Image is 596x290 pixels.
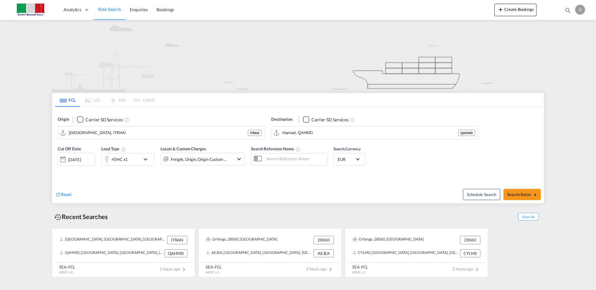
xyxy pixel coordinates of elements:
span: Enquiries [130,7,148,12]
img: 51022700b14f11efa3148557e262d94e.jpg [9,3,51,17]
div: AEJEA [314,249,334,257]
img: new-FCL.png [52,20,544,92]
span: 40HC x 1 [59,270,73,274]
div: 28060 [460,236,480,244]
div: Freight Origin Origin Custom Factory Stuffing [171,155,228,164]
button: Note: By default Schedule search will only considerorigin ports, destination ports and cut off da... [463,189,500,200]
div: Carrier SD Services [85,117,123,123]
md-icon: icon-chevron-right [180,266,188,273]
div: SEA-FCL [206,264,222,270]
button: Search Ratesicon-arrow-right [503,189,541,200]
div: Carrier SD Services [311,117,348,123]
span: 2 hours ago [453,266,481,271]
md-icon: Unchecked: Search for CY (Container Yard) services for all selected carriers.Checked : Search for... [124,117,129,122]
input: Search by Port [69,128,248,138]
span: 40HC x 1 [206,270,219,274]
span: Load Type [101,146,126,151]
div: [DATE] [68,157,81,162]
md-icon: icon-chevron-down [235,155,243,163]
md-icon: icon-arrow-right [533,193,537,197]
span: Cut Off Date [58,146,81,151]
md-icon: Your search will be saved by the below given name [296,147,300,152]
span: Reset [61,192,71,197]
button: icon-plus 400-fgCreate Bookings [494,4,536,16]
div: QAHMD [165,249,187,257]
md-icon: icon-chevron-right [473,266,481,273]
div: ITRAN, Ravenna, Italy, Southern Europe, Europe [60,236,166,244]
span: Show All [518,213,539,221]
md-icon: Unchecked: Search for CY (Container Yard) services for all selected carriers.Checked : Search for... [350,117,355,122]
recent-search-card: [GEOGRAPHIC_DATA], [GEOGRAPHIC_DATA], [GEOGRAPHIC_DATA], [GEOGRAPHIC_DATA], [GEOGRAPHIC_DATA] ITR... [52,228,195,277]
span: Origin [58,116,69,123]
div: QAHMD [458,130,475,136]
div: 28060 [314,236,334,244]
md-checkbox: Checkbox No Ink [77,116,123,123]
md-select: Select Currency: € EUREuro [337,155,361,164]
div: CYLMS, Limassol, Cyprus, Southern Europe, Europe [353,249,459,257]
md-icon: icon-plus 400-fg [497,6,504,13]
md-icon: icon-chevron-right [327,266,334,273]
div: ITRAN [248,130,262,136]
div: Orfengo, 28060, Europe [353,236,424,244]
div: ITRAN [167,236,187,244]
div: AEJEA, Jebel Ali, United Arab Emirates, Middle East, Middle East [206,249,312,257]
span: 1 hours ago [160,266,188,271]
div: QAHMD, Hamad, Qatar, Middle East, Middle East [60,249,163,257]
md-icon: icon-chevron-down [142,156,152,163]
input: Search by Port [282,128,458,138]
div: Recent Searches [52,210,110,224]
div: [DATE] [58,153,95,166]
div: 40HC x1icon-chevron-down [101,153,154,166]
span: Destination [271,116,292,123]
div: SEA-FCL [352,264,368,270]
div: SEA-FCL [59,264,75,270]
input: Search Reference Name [263,154,327,163]
md-icon: icon-magnify [565,7,571,14]
div: Origin Checkbox No InkUnchecked: Search for CY (Container Yard) services for all selected carrier... [52,107,544,203]
md-icon: icon-backup-restore [54,213,62,221]
md-tab-item: FCL [55,93,80,107]
md-input-container: Ravenna, ITRAN [58,127,265,139]
div: V [575,5,585,15]
span: 2 hours ago [306,266,334,271]
md-datepicker: Select [58,165,62,174]
span: Search Rates [507,192,537,197]
span: Locals & Custom Charges [161,146,206,151]
span: Search Reference Name [251,146,300,151]
div: icon-refreshReset [55,191,71,198]
span: 40HC x 1 [352,270,366,274]
span: Analytics [64,7,81,13]
div: Freight Origin Origin Custom Factory Stuffingicon-chevron-down [161,153,245,165]
md-pagination-wrapper: Use the left and right arrow keys to navigate between tabs [55,93,155,107]
md-checkbox: Checkbox No Ink [303,116,348,123]
md-icon: Select multiple loads to view rates [121,147,126,152]
span: EUR [338,157,355,162]
div: icon-magnify [565,7,571,16]
span: Rate Search [98,7,121,12]
div: Orfengo, 28060, Europe [206,236,277,244]
span: Bookings [156,7,174,12]
recent-search-card: Orfengo, 28060, [GEOGRAPHIC_DATA] 28060AEJEA, [GEOGRAPHIC_DATA], [GEOGRAPHIC_DATA], [GEOGRAPHIC_D... [198,228,342,277]
span: Search Currency [334,147,361,151]
md-input-container: Hamad, QAHMD [272,127,478,139]
recent-search-card: Orfengo, 28060, [GEOGRAPHIC_DATA] 28060CYLMS, [GEOGRAPHIC_DATA], [GEOGRAPHIC_DATA], [GEOGRAPHIC_D... [345,228,488,277]
md-icon: icon-refresh [55,192,61,197]
div: CYLMS [460,249,480,257]
div: 40HC x1 [112,155,128,164]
